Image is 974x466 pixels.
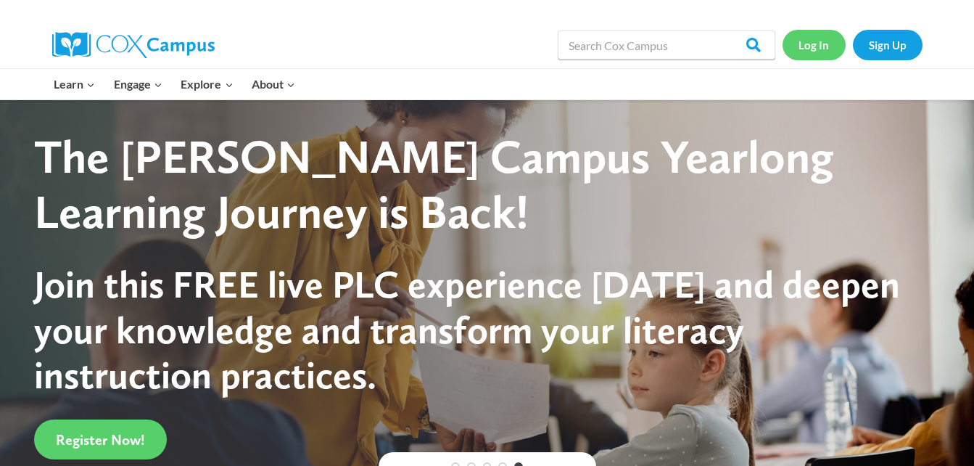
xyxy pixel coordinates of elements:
a: Register Now! [34,420,167,459]
button: Child menu of About [242,69,305,99]
span: Register Now! [56,431,145,449]
a: Sign Up [853,30,923,60]
div: The [PERSON_NAME] Campus Yearlong Learning Journey is Back! [34,129,914,241]
span: Join this FREE live PLC experience [DATE] and deepen your knowledge and transform your literacy i... [34,261,900,398]
nav: Primary Navigation [45,69,305,99]
button: Child menu of Explore [172,69,243,99]
img: Cox Campus [52,32,215,58]
a: Log In [783,30,846,60]
input: Search Cox Campus [558,30,775,60]
button: Child menu of Learn [45,69,105,99]
button: Child menu of Engage [104,69,172,99]
nav: Secondary Navigation [783,30,923,60]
